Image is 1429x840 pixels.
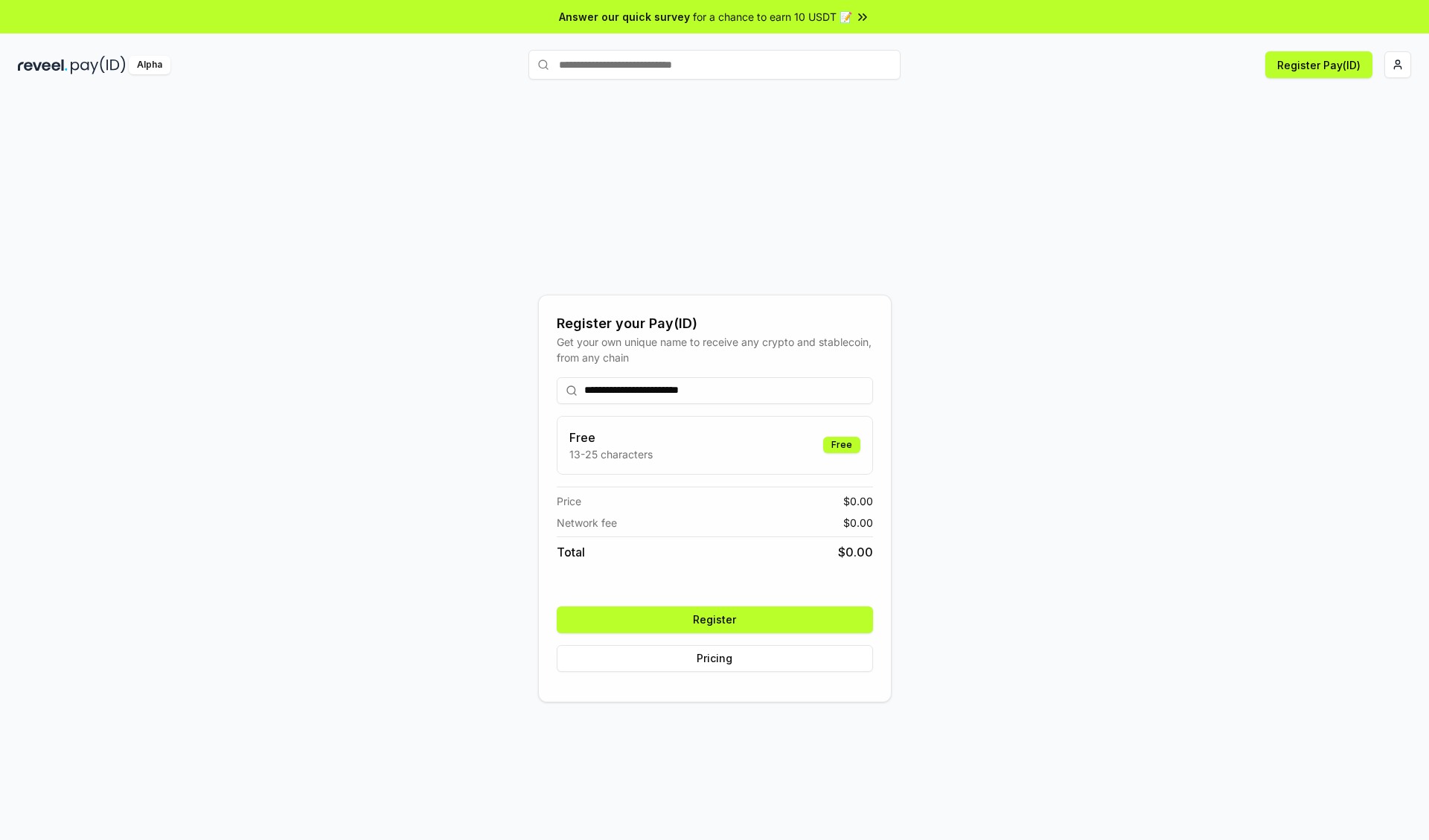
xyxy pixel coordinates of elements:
[838,543,873,561] span: $ 0.00
[557,313,873,334] div: Register your Pay(ID)
[823,437,860,453] div: Free
[843,515,873,530] span: $ 0.00
[557,543,585,561] span: Total
[71,56,126,74] img: pay_id
[557,606,873,633] button: Register
[693,9,852,25] span: for a chance to earn 10 USDT 📝
[569,446,653,462] p: 13-25 characters
[557,645,873,672] button: Pricing
[557,334,873,365] div: Get your own unique name to receive any crypto and stablecoin, from any chain
[843,493,873,509] span: $ 0.00
[557,493,581,509] span: Price
[18,56,68,74] img: reveel_dark
[1265,51,1372,78] button: Register Pay(ID)
[569,429,653,446] h3: Free
[129,56,170,74] div: Alpha
[559,9,690,25] span: Answer our quick survey
[557,515,617,530] span: Network fee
